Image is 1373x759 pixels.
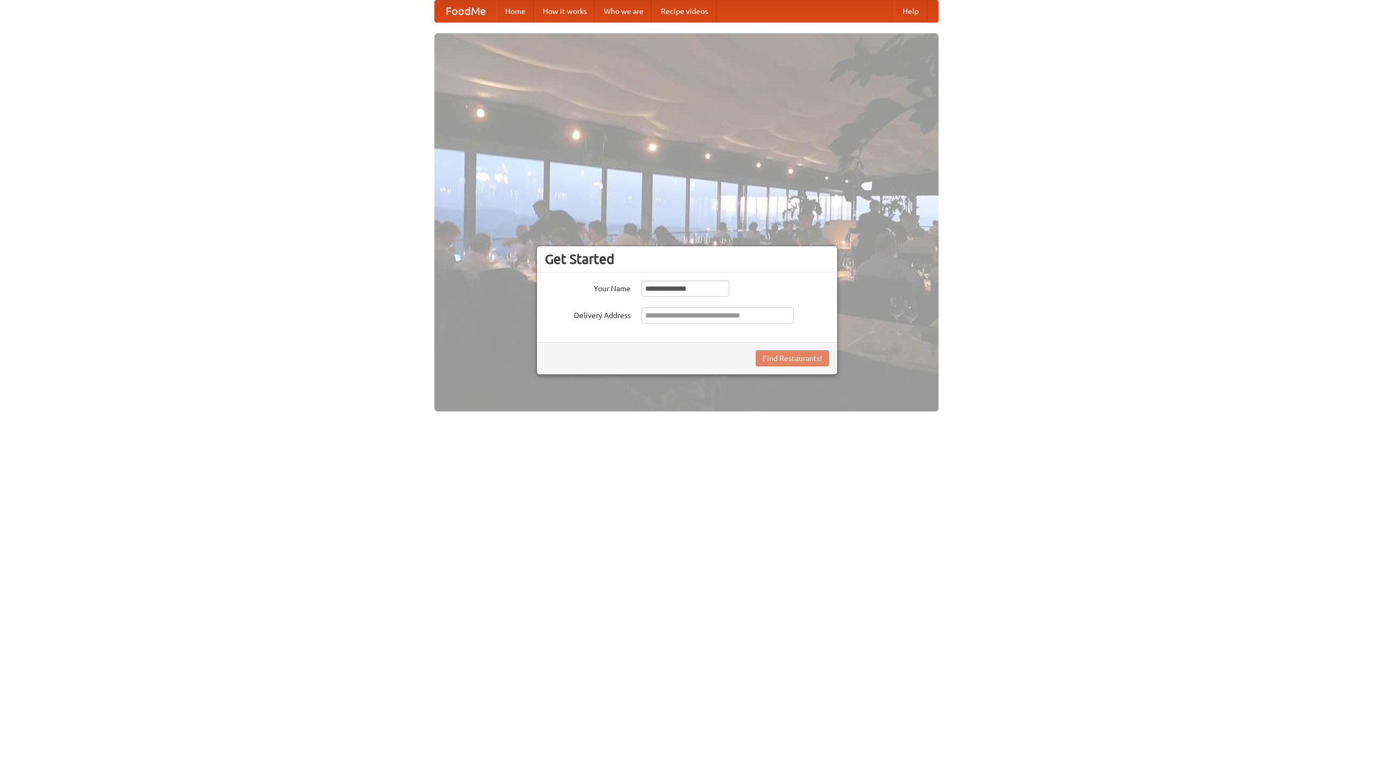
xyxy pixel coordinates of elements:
a: Help [894,1,927,22]
button: Find Restaurants! [756,350,829,366]
label: Your Name [545,281,631,294]
label: Delivery Address [545,307,631,321]
a: Recipe videos [652,1,717,22]
a: Who we are [595,1,652,22]
a: Home [497,1,534,22]
a: How it works [534,1,595,22]
a: FoodMe [435,1,497,22]
h3: Get Started [545,251,829,267]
